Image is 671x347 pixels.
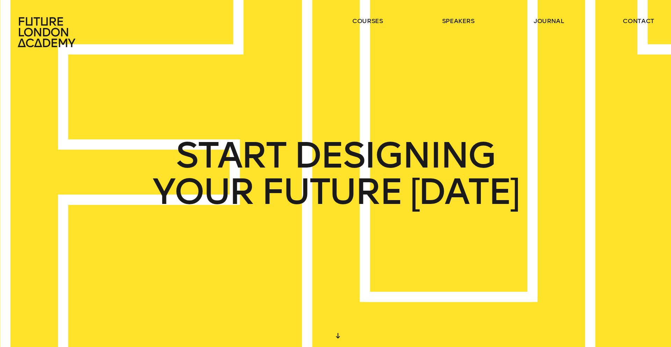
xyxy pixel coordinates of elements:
[261,173,402,210] span: FUTURE
[152,173,253,210] span: YOUR
[534,17,564,25] a: journal
[176,137,286,173] span: START
[442,17,475,25] a: speakers
[410,173,519,210] span: [DATE]
[294,137,495,173] span: DESIGNING
[352,17,383,25] a: courses
[623,17,654,25] a: contact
